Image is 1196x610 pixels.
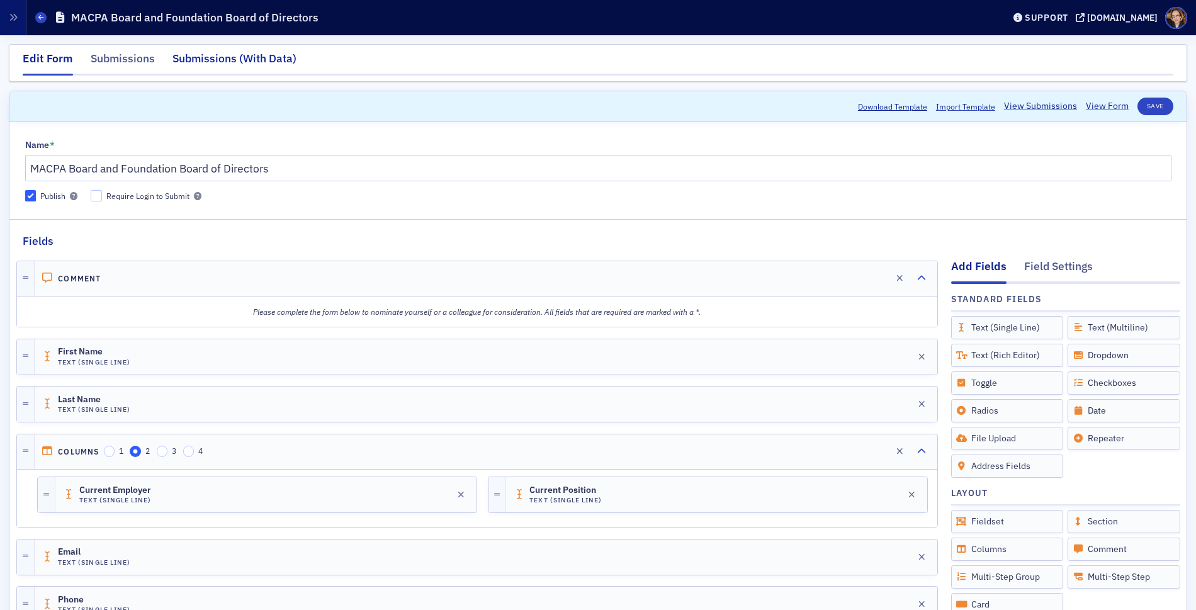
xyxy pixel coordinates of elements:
div: Text (Rich Editor) [951,344,1064,367]
input: Require Login to Submit [91,190,102,201]
input: 2 [130,446,141,457]
h4: Columns [58,447,99,456]
div: Checkboxes [1068,371,1180,395]
a: View Submissions [1004,99,1077,113]
div: Text (Multiline) [1068,316,1180,339]
div: Section [1068,510,1180,533]
div: Submissions (With Data) [172,50,296,74]
div: Require Login to Submit [106,191,189,201]
div: Comment [1068,538,1180,561]
h1: MACPA Board and Foundation Board of Directors [71,10,319,25]
h4: Text (Single Line) [79,496,151,504]
input: 1 [103,446,115,457]
div: Submissions [91,50,155,74]
abbr: This field is required [50,140,55,149]
div: Date [1068,399,1180,422]
span: Profile [1165,7,1187,29]
div: Add Fields [951,258,1007,283]
em: Please complete the form below to nominate yourself or a colleague for consideration. All fields ... [253,307,701,317]
span: First Name [58,347,128,357]
div: File Upload [951,427,1064,450]
div: Support [1025,12,1068,23]
div: Fieldset [951,510,1064,533]
div: Name [25,140,49,151]
h4: Text (Single Line) [58,405,130,414]
h4: Comment [58,274,101,283]
div: Multi-Step Group [951,565,1064,589]
div: Address Fields [951,455,1064,478]
span: Phone [58,595,128,605]
input: 3 [156,446,167,457]
h4: Text (Single Line) [58,558,130,567]
div: Dropdown [1068,344,1180,367]
span: 1 [119,446,123,456]
a: View Form [1086,99,1129,113]
span: 4 [198,446,203,456]
h4: Layout [951,487,988,500]
div: Toggle [951,371,1064,395]
span: Current Employer [79,485,150,495]
div: Repeater [1068,427,1180,450]
span: Import Template [936,101,995,112]
div: Publish [40,191,65,201]
span: 2 [145,446,150,456]
button: [DOMAIN_NAME] [1076,13,1162,22]
div: Edit Form [23,50,73,76]
span: 3 [172,446,176,456]
div: Text (Single Line) [951,316,1064,339]
div: Radios [951,399,1064,422]
span: Current Position [529,485,600,495]
button: Save [1137,98,1173,115]
h4: Standard Fields [951,293,1042,306]
input: 4 [183,446,194,457]
div: [DOMAIN_NAME] [1087,12,1158,23]
input: Publish [25,190,37,201]
h4: Text (Single Line) [529,496,602,504]
span: Last Name [58,395,128,405]
div: Multi-Step Step [1068,565,1180,589]
span: Email [58,547,128,557]
button: Download Template [858,101,927,112]
h4: Text (Single Line) [58,358,130,366]
div: Field Settings [1024,258,1093,281]
h2: Fields [23,233,54,249]
div: Columns [951,538,1064,561]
